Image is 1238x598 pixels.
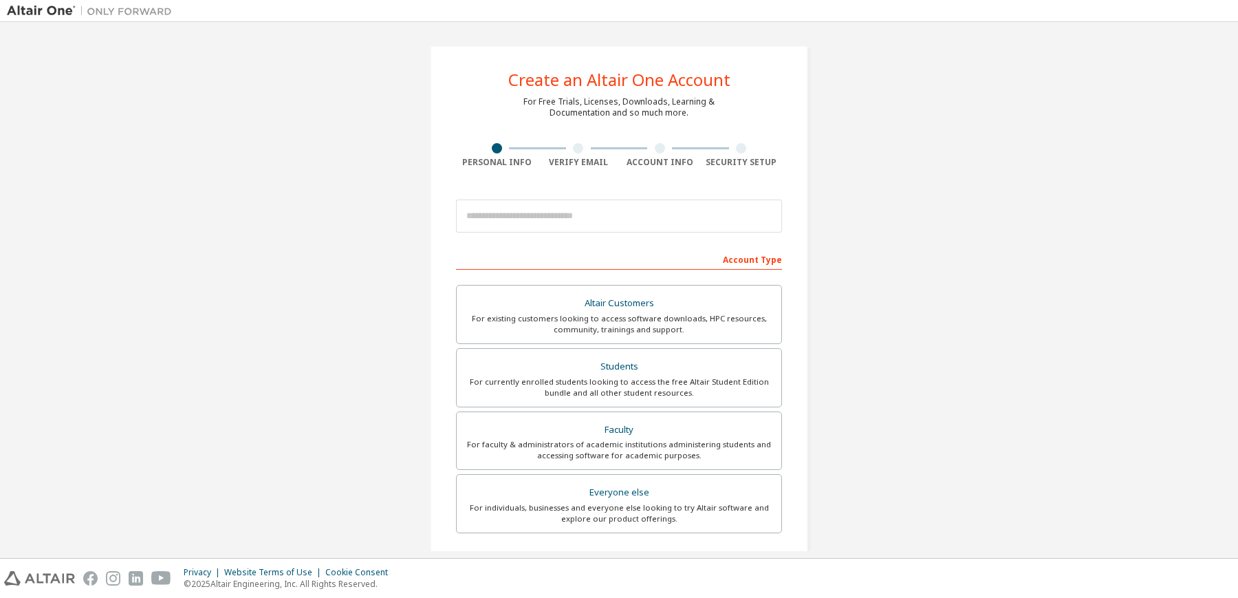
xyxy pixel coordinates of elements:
div: Create an Altair One Account [508,72,730,88]
div: Security Setup [701,157,783,168]
div: Account Type [456,248,782,270]
img: linkedin.svg [129,571,143,586]
img: facebook.svg [83,571,98,586]
div: Everyone else [465,483,773,502]
div: Faculty [465,420,773,440]
div: For individuals, businesses and everyone else looking to try Altair software and explore our prod... [465,502,773,524]
div: Website Terms of Use [224,567,325,578]
div: Cookie Consent [325,567,396,578]
div: For faculty & administrators of academic institutions administering students and accessing softwa... [465,439,773,461]
div: Students [465,357,773,376]
img: Altair One [7,4,179,18]
div: For Free Trials, Licenses, Downloads, Learning & Documentation and so much more. [523,96,715,118]
div: Personal Info [456,157,538,168]
div: Privacy [184,567,224,578]
div: Account Info [619,157,701,168]
div: Verify Email [538,157,620,168]
img: youtube.svg [151,571,171,586]
img: instagram.svg [106,571,120,586]
p: © 2025 Altair Engineering, Inc. All Rights Reserved. [184,578,396,590]
div: For currently enrolled students looking to access the free Altair Student Edition bundle and all ... [465,376,773,398]
img: altair_logo.svg [4,571,75,586]
div: Altair Customers [465,294,773,313]
div: For existing customers looking to access software downloads, HPC resources, community, trainings ... [465,313,773,335]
